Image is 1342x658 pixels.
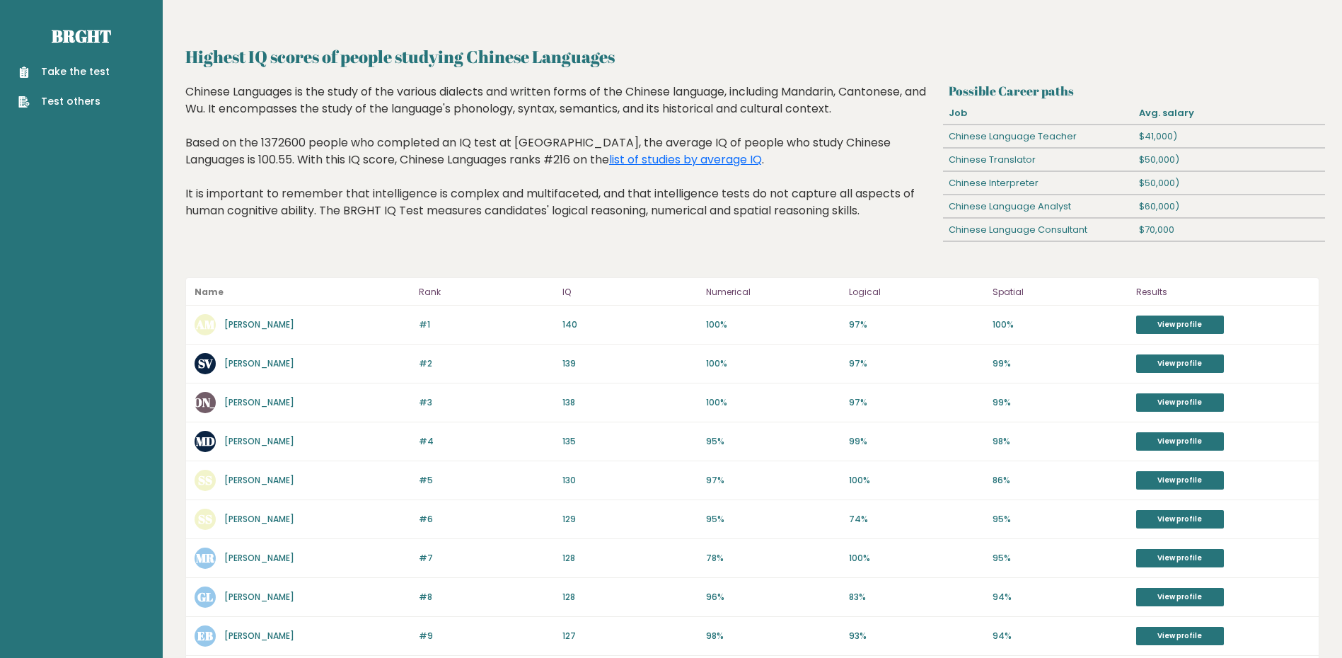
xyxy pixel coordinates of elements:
[562,318,698,331] p: 140
[185,83,938,241] div: Chinese Languages is the study of the various dialects and written forms of the Chinese language,...
[419,474,554,487] p: #5
[1136,354,1224,373] a: View profile
[195,286,224,298] b: Name
[1136,393,1224,412] a: View profile
[1134,195,1325,218] div: $60,000)
[1136,471,1224,490] a: View profile
[706,591,841,604] p: 96%
[419,396,554,409] p: #3
[198,472,212,488] text: SS
[993,630,1128,642] p: 94%
[196,550,215,566] text: MR
[943,172,1134,195] div: Chinese Interpreter
[943,149,1134,171] div: Chinese Translator
[1136,432,1224,451] a: View profile
[198,511,212,527] text: SS
[1136,627,1224,645] a: View profile
[1134,149,1325,171] div: $50,000)
[224,357,294,369] a: [PERSON_NAME]
[185,44,1319,69] h2: Highest IQ scores of people studying Chinese Languages
[224,474,294,486] a: [PERSON_NAME]
[993,591,1128,604] p: 94%
[849,435,984,448] p: 99%
[562,513,698,526] p: 129
[993,284,1128,301] p: Spatial
[419,591,554,604] p: #8
[1136,588,1224,606] a: View profile
[706,396,841,409] p: 100%
[849,552,984,565] p: 100%
[224,591,294,603] a: [PERSON_NAME]
[949,83,1319,98] h3: Possible Career paths
[419,435,554,448] p: #4
[562,630,698,642] p: 127
[158,394,253,410] text: [PERSON_NAME]
[943,102,1134,125] div: Job
[1136,510,1224,529] a: View profile
[419,318,554,331] p: #1
[993,396,1128,409] p: 99%
[1134,219,1325,241] div: $70,000
[706,552,841,565] p: 78%
[943,219,1134,241] div: Chinese Language Consultant
[52,25,111,47] a: Brght
[419,552,554,565] p: #7
[196,433,215,449] text: MD
[224,630,294,642] a: [PERSON_NAME]
[943,195,1134,218] div: Chinese Language Analyst
[943,125,1134,148] div: Chinese Language Teacher
[706,435,841,448] p: 95%
[562,591,698,604] p: 128
[197,589,213,605] text: GL
[419,513,554,526] p: #6
[198,355,213,371] text: SV
[562,435,698,448] p: 135
[224,513,294,525] a: [PERSON_NAME]
[18,64,110,79] a: Take the test
[706,318,841,331] p: 100%
[224,396,294,408] a: [PERSON_NAME]
[224,435,294,447] a: [PERSON_NAME]
[562,357,698,370] p: 139
[849,284,984,301] p: Logical
[562,474,698,487] p: 130
[849,357,984,370] p: 97%
[849,513,984,526] p: 74%
[1136,316,1224,334] a: View profile
[706,513,841,526] p: 95%
[706,630,841,642] p: 98%
[993,318,1128,331] p: 100%
[706,284,841,301] p: Numerical
[849,318,984,331] p: 97%
[1134,102,1325,125] div: Avg. salary
[993,357,1128,370] p: 99%
[562,284,698,301] p: IQ
[1134,172,1325,195] div: $50,000)
[849,396,984,409] p: 97%
[562,552,698,565] p: 128
[419,284,554,301] p: Rank
[562,396,698,409] p: 138
[18,94,110,109] a: Test others
[993,513,1128,526] p: 95%
[849,591,984,604] p: 83%
[1136,549,1224,567] a: View profile
[609,151,762,168] a: list of studies by average IQ
[1134,125,1325,148] div: $41,000)
[706,357,841,370] p: 100%
[849,630,984,642] p: 93%
[195,316,215,333] text: AM
[849,474,984,487] p: 100%
[197,628,213,644] text: EB
[993,552,1128,565] p: 95%
[1136,284,1310,301] p: Results
[224,318,294,330] a: [PERSON_NAME]
[993,435,1128,448] p: 98%
[419,357,554,370] p: #2
[706,474,841,487] p: 97%
[224,552,294,564] a: [PERSON_NAME]
[419,630,554,642] p: #9
[993,474,1128,487] p: 86%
